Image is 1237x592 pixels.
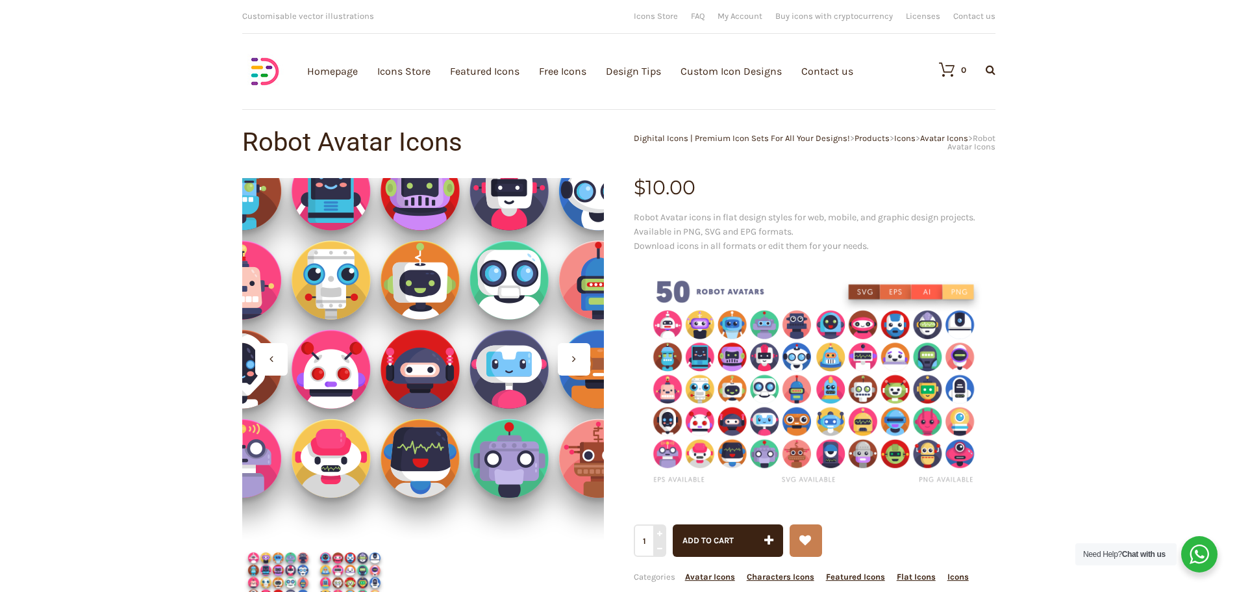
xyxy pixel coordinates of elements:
span: Need Help? [1083,550,1166,559]
a: My Account [718,12,762,20]
span: Categories [634,572,969,582]
div: 0 [961,66,966,74]
div: > > > > [619,134,995,151]
a: Avatar Icons [685,572,735,582]
a: Products [855,133,890,143]
span: Robot Avatar Icons [947,133,995,151]
a: Icons Store [634,12,678,20]
a: 0 [926,62,966,77]
a: Avatar Icons [920,133,968,143]
bdi: 10.00 [634,175,695,199]
a: Icons [894,133,916,143]
a: Dighital Icons | Premium Icon Sets For All Your Designs! [634,133,850,143]
span: Add to cart [682,535,734,545]
button: Add to cart [673,524,783,557]
a: Buy icons with cryptocurrency [775,12,893,20]
p: Robot Avatar icons in flat design styles for web, mobile, and graphic design projects. Available ... [634,211,995,253]
a: Icons [947,572,969,582]
h1: Robot Avatar Icons [242,129,619,155]
a: Contact us [953,12,995,20]
input: Qty [634,524,664,557]
a: FAQ [691,12,705,20]
a: Flat Icons [897,572,936,582]
a: Featured Icons [826,572,885,582]
strong: Chat with us [1122,550,1166,559]
span: $ [634,175,645,199]
a: Licenses [906,12,940,20]
span: Customisable vector illustrations [242,11,374,21]
img: Robot Avatar icons png/svg/eps [634,263,995,504]
a: Characters Icons [747,572,814,582]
